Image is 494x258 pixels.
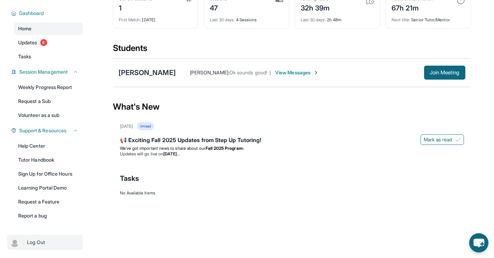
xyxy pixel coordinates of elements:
strong: [DATE] [163,151,180,156]
span: Session Management [19,68,68,75]
span: | [22,238,24,246]
button: Join Meeting [424,66,465,80]
div: Students [113,43,471,58]
span: Home [18,25,31,32]
div: [PERSON_NAME] [119,68,176,78]
div: No Available Items [120,190,464,196]
a: Tasks [14,50,83,63]
div: 32h 39m [301,2,330,13]
button: chat-button [469,233,488,252]
div: 4 Sessions [210,13,283,23]
span: Tasks [120,174,139,183]
span: Log Out [27,239,45,246]
a: Help Center [14,140,83,152]
a: Request a Feature [14,196,83,208]
div: 1 [119,2,152,13]
div: 📢 Exciting Fall 2025 Updates from Step Up Tutoring! [120,136,464,146]
a: Learning Portal Demo [14,182,83,194]
div: 67h 21m [392,2,434,13]
img: user-img [10,237,20,247]
div: [DATE] [119,13,192,23]
span: View Messages [275,69,319,76]
a: Tutor Handbook [14,154,83,166]
li: Updates will go live on [120,151,464,157]
button: Mark as read [421,134,464,145]
a: Volunteer as a sub [14,109,83,121]
span: Support & Resources [19,127,66,134]
a: Weekly Progress Report [14,81,83,94]
span: We’ve got important news to share about our [120,146,206,151]
a: Updates6 [14,36,83,49]
img: Mark as read [455,137,461,142]
span: 6 [40,39,47,46]
span: Last 30 days : [301,17,326,22]
span: Tasks [18,53,31,60]
span: Dashboard [19,10,44,17]
span: [PERSON_NAME] : [190,69,229,75]
span: First Match : [119,17,141,22]
span: Last 30 days : [210,17,235,22]
button: Support & Resources [16,127,78,134]
button: Session Management [16,68,78,75]
div: Senior Tutor/Mentor [392,13,465,23]
strong: Fall 2025 Program: [206,146,244,151]
div: 2h 48m [301,13,374,23]
span: Mark as read [424,136,452,143]
a: Request a Sub [14,95,83,108]
a: Report a bug [14,209,83,222]
span: Ok sounds good! :) [229,69,271,75]
div: Unread [137,122,154,130]
a: Home [14,22,83,35]
span: Next title : [392,17,410,22]
a: |Log Out [7,235,83,250]
div: 47 [210,2,227,13]
div: What's New [113,91,471,122]
span: Join Meeting [430,71,460,75]
div: [DATE] [120,124,133,129]
a: Sign Up for Office Hours [14,168,83,180]
span: Updates [18,39,37,46]
button: Dashboard [16,10,78,17]
img: Chevron-Right [313,70,319,75]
